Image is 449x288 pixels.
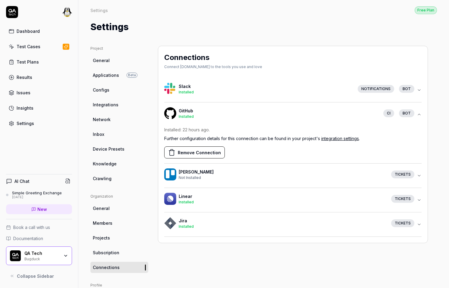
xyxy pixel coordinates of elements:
a: Dashboard [6,25,72,37]
a: New [6,204,72,214]
button: HackofficeGitHubInstalledCIbot [164,102,422,127]
a: Inbox [90,129,148,140]
img: Hackoffice [164,83,176,95]
button: HackofficeJiraInstalledTickets [164,212,422,236]
span: Installed [179,114,194,119]
span: . [359,136,360,141]
div: [DATE] [12,195,62,199]
img: Hackoffice [164,193,176,205]
span: Device Presets [93,146,124,152]
span: Book a call with us [13,224,50,230]
div: Test Plans [17,59,39,65]
a: Network [90,114,148,125]
div: Settings [17,120,34,127]
a: Issues [6,87,72,99]
span: Applications [93,72,119,78]
span: Installed [179,200,194,204]
button: HackofficeSlackInstalledNotificationsbot [164,78,422,102]
p: Installed: . [164,127,422,133]
a: Settings [6,117,72,129]
a: Documentation [6,235,72,242]
a: Free Plan [415,6,437,14]
span: Network [93,116,111,123]
div: Organization [90,194,148,199]
img: 5eef0e98-4aae-465c-a732-758f13500123.jpeg [62,7,72,17]
div: Dashboard [17,28,40,34]
span: Installed [179,224,194,229]
button: Remove Connection [164,146,225,158]
a: integration settings [321,136,359,141]
a: Knowledge [90,158,148,169]
a: Results [6,71,72,83]
a: Simple Greeting Exchange[DATE] [6,190,72,199]
span: General [93,57,110,64]
a: Configs [90,84,148,95]
span: Members [93,220,112,226]
div: QA Tech [24,251,59,256]
a: Integrations [90,99,148,110]
button: Collapse Sidebar [6,270,72,282]
h2: Connections [164,52,209,63]
a: Subscription [90,247,148,258]
a: Insights [6,102,72,114]
span: Connections [93,264,120,271]
div: bot [399,109,414,117]
a: General [90,203,148,214]
div: Tickets [391,195,414,203]
div: Tickets [391,219,414,227]
div: Test Cases [17,43,40,50]
img: Hackoffice [164,217,176,229]
span: Collapse Sidebar [17,273,54,279]
a: Connections [90,262,148,273]
div: Connect [DOMAIN_NAME] to the tools you use and love [164,64,262,70]
div: Settings [90,7,108,13]
h4: Linear [179,193,386,199]
button: QA Tech LogoQA TechBugduck [6,246,72,265]
img: Hackoffice [164,168,176,180]
div: Profile [90,283,148,288]
span: Crawling [93,175,111,182]
div: CI [383,109,394,117]
a: Test Cases [6,41,72,52]
span: Configs [93,87,109,93]
span: New [37,206,47,212]
span: Integrations [93,102,118,108]
span: Projects [93,235,110,241]
span: Subscription [93,249,119,256]
div: Simple Greeting Exchange [12,190,62,195]
a: Members [90,218,148,229]
span: General [93,205,110,211]
a: Book a call with us [6,224,72,230]
div: Bugduck [24,256,59,261]
div: HackofficeGitHubInstalledCIbot [164,127,422,163]
a: Crawling [90,173,148,184]
a: General [90,55,148,66]
h4: [PERSON_NAME] [179,169,386,175]
h4: AI Chat [14,178,30,184]
div: Issues [17,89,30,96]
time: 22 hours ago [183,127,209,132]
span: Knowledge [93,161,117,167]
div: bot [399,85,414,93]
div: Tickets [391,171,414,178]
div: Results [17,74,32,80]
a: Test Plans [6,56,72,68]
span: Documentation [13,235,43,242]
img: Hackoffice [164,107,176,119]
img: QA Tech Logo [10,250,21,261]
div: Project [90,46,148,51]
a: ApplicationsBeta [90,70,148,81]
a: Projects [90,232,148,243]
h4: GitHub [179,108,378,114]
span: Not Installed [179,175,201,180]
a: Device Presets [90,143,148,155]
p: Further configuration details for this connection can be found in your project's [164,135,422,142]
button: Hackoffice[PERSON_NAME]Not InstalledTickets [164,164,422,188]
h4: Jira [179,218,386,224]
h1: Settings [90,20,129,34]
div: Insights [17,105,33,111]
h4: Slack [179,83,353,89]
span: Inbox [93,131,104,137]
span: Installed [179,90,194,94]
